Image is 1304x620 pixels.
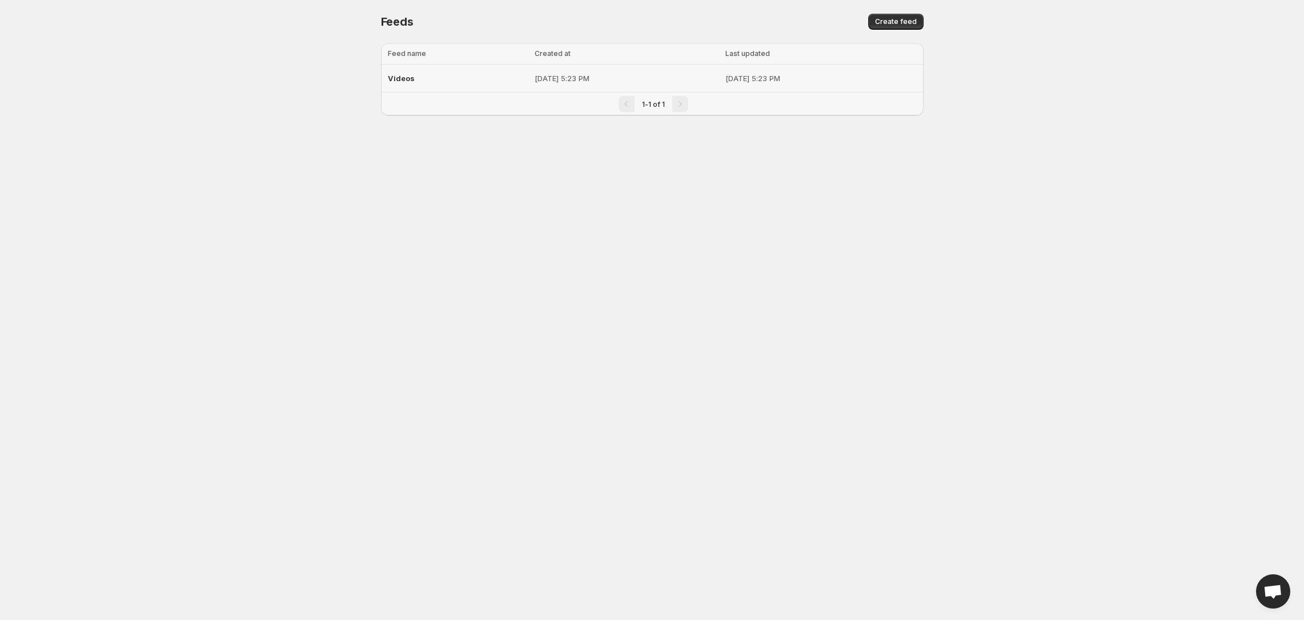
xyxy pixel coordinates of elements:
[725,73,917,84] p: [DATE] 5:23 PM
[388,74,415,83] span: Videos
[642,100,665,109] span: 1-1 of 1
[381,92,924,115] nav: Pagination
[535,73,719,84] p: [DATE] 5:23 PM
[388,49,426,58] span: Feed name
[1256,574,1290,609] div: Open chat
[725,49,770,58] span: Last updated
[875,17,917,26] span: Create feed
[535,49,571,58] span: Created at
[868,14,924,30] button: Create feed
[381,15,414,29] span: Feeds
